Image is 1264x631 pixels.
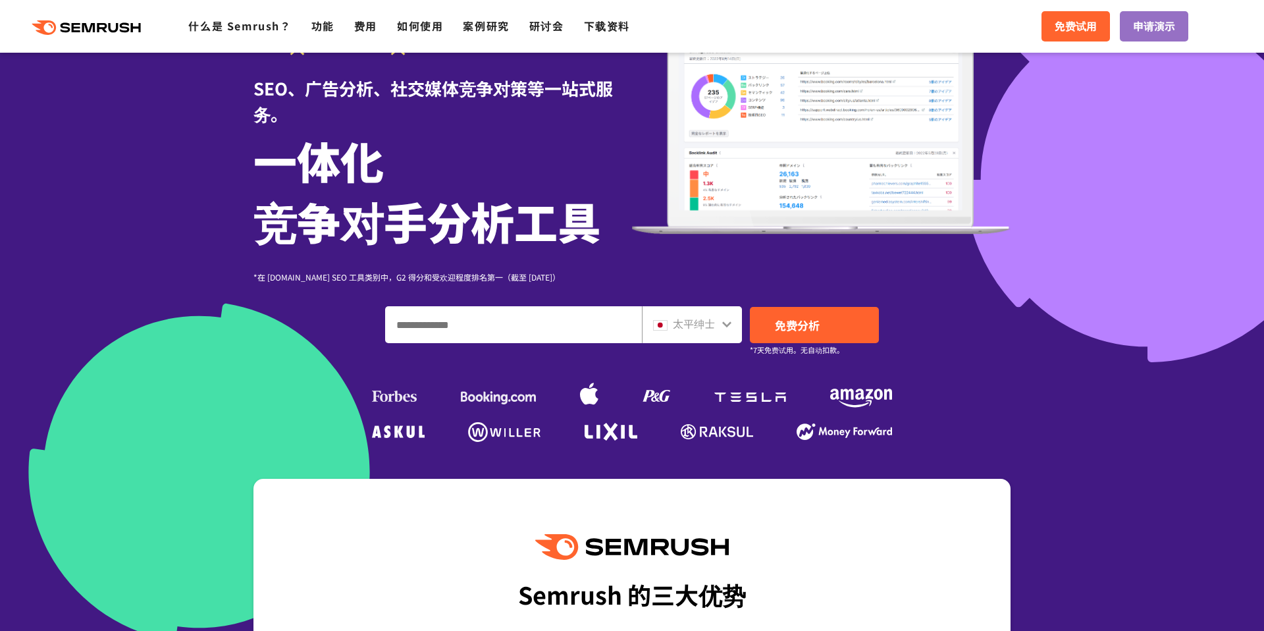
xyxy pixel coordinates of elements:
[188,18,291,34] a: 什么是 Semrush？
[253,189,601,252] font: 竞争对手分析工具
[750,344,844,355] font: *7天免费试用。无自动扣款。
[584,18,630,34] a: 下载资料
[311,18,334,34] a: 功能
[354,18,377,34] a: 费用
[535,534,729,560] img: Semrush
[750,307,879,343] a: 免费分析
[253,76,613,126] font: SEO、广告分析、社交媒体竞争对策等一站式服务。
[397,18,443,34] a: 如何使用
[253,271,560,283] font: *在 [DOMAIN_NAME] SEO 工具类别中，G2 得分和受欢迎程度排名第一（截至 [DATE]）
[775,317,820,333] font: 免费分析
[1120,11,1188,41] a: 申请演示
[518,577,746,611] font: Semrush 的三大优势
[253,128,384,192] font: 一体化
[673,315,715,331] font: 太平绅士
[386,307,641,343] input: 输入域名、关键字或 URL
[1055,18,1097,34] font: 免费试用
[1133,18,1175,34] font: 申请演示
[1041,11,1110,41] a: 免费试用
[463,18,509,34] a: 案例研究
[529,18,564,34] a: 研讨会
